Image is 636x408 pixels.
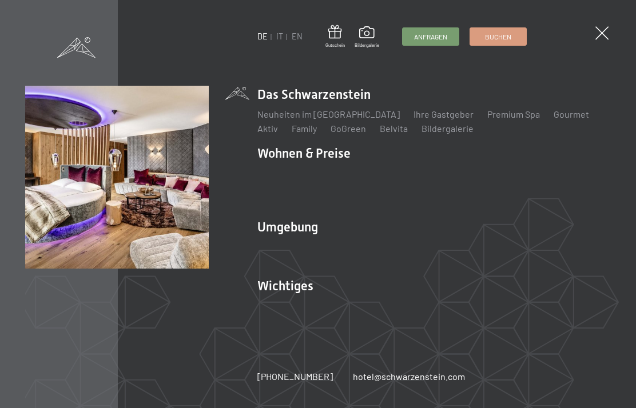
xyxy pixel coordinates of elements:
a: Ihre Gastgeber [414,109,474,119]
a: GoGreen [331,123,366,134]
a: Premium Spa [487,109,540,119]
a: Gutschein [325,25,345,49]
a: Buchen [470,28,526,45]
a: Belvita [380,123,408,134]
a: [PHONE_NUMBER] [257,370,333,383]
a: Anfragen [403,28,459,45]
a: IT [276,31,283,41]
a: Neuheiten im [GEOGRAPHIC_DATA] [257,109,400,119]
span: [PHONE_NUMBER] [257,371,333,382]
a: Gourmet [554,109,589,119]
a: hotel@schwarzenstein.com [353,370,465,383]
span: Buchen [485,32,511,42]
a: Bildergalerie [422,123,474,134]
a: Family [292,123,317,134]
span: Bildergalerie [355,42,379,49]
span: Anfragen [414,32,447,42]
a: Bildergalerie [355,26,379,48]
a: Aktiv [257,123,278,134]
a: DE [257,31,268,41]
a: EN [292,31,303,41]
span: Gutschein [325,42,345,49]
